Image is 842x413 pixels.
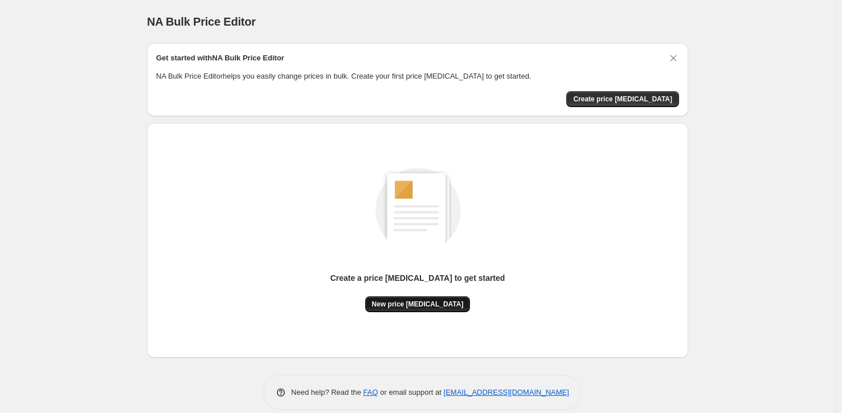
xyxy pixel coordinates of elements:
[291,388,363,396] span: Need help? Read the
[147,15,256,28] span: NA Bulk Price Editor
[156,71,679,82] p: NA Bulk Price Editor helps you easily change prices in bulk. Create your first price [MEDICAL_DAT...
[372,300,464,309] span: New price [MEDICAL_DATA]
[156,52,284,64] h2: Get started with NA Bulk Price Editor
[444,388,569,396] a: [EMAIL_ADDRESS][DOMAIN_NAME]
[330,272,505,284] p: Create a price [MEDICAL_DATA] to get started
[378,388,444,396] span: or email support at
[566,91,679,107] button: Create price change job
[363,388,378,396] a: FAQ
[573,95,672,104] span: Create price [MEDICAL_DATA]
[668,52,679,64] button: Dismiss card
[365,296,471,312] button: New price [MEDICAL_DATA]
